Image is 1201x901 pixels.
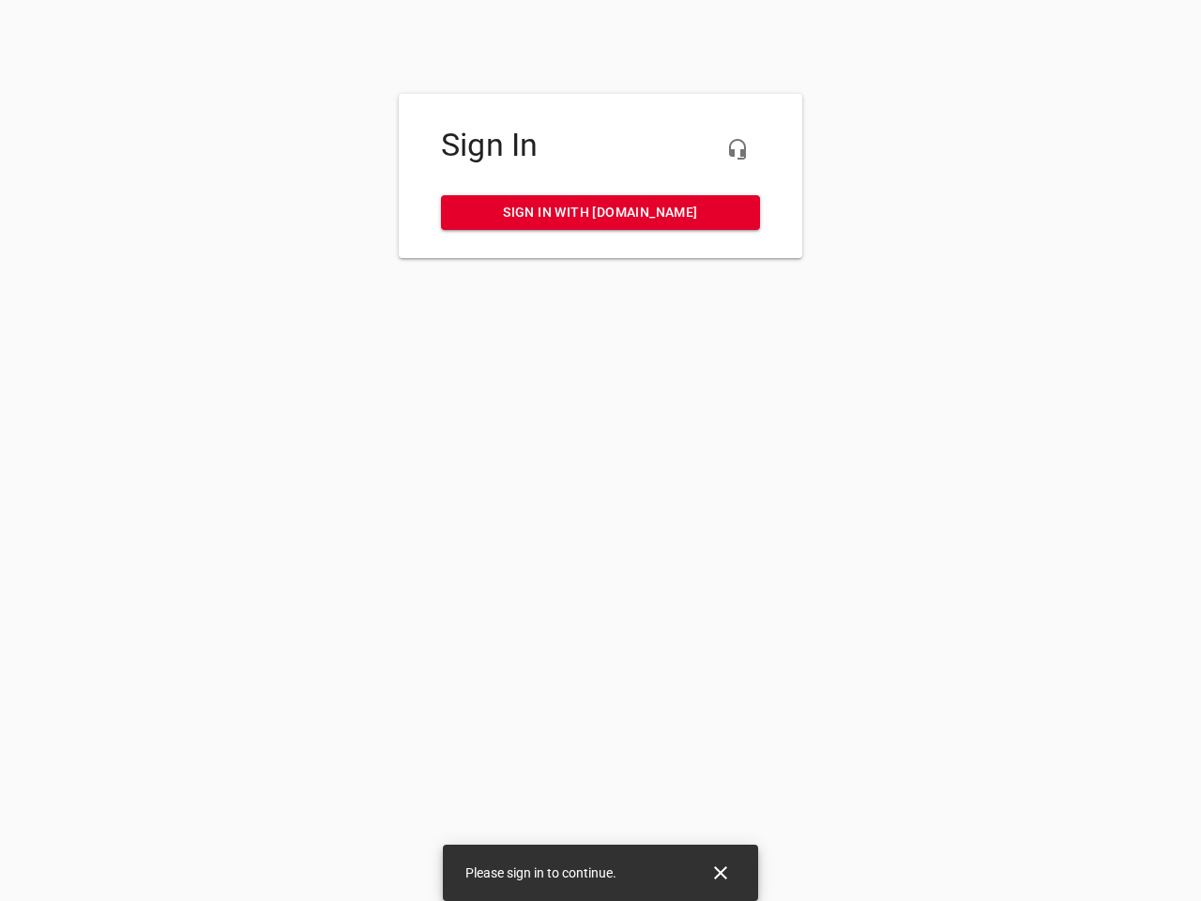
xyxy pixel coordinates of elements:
[715,127,760,172] button: Live Chat
[465,865,616,880] span: Please sign in to continue.
[441,195,760,230] a: Sign in with [DOMAIN_NAME]
[456,201,745,224] span: Sign in with [DOMAIN_NAME]
[698,850,743,895] button: Close
[441,127,760,164] h4: Sign In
